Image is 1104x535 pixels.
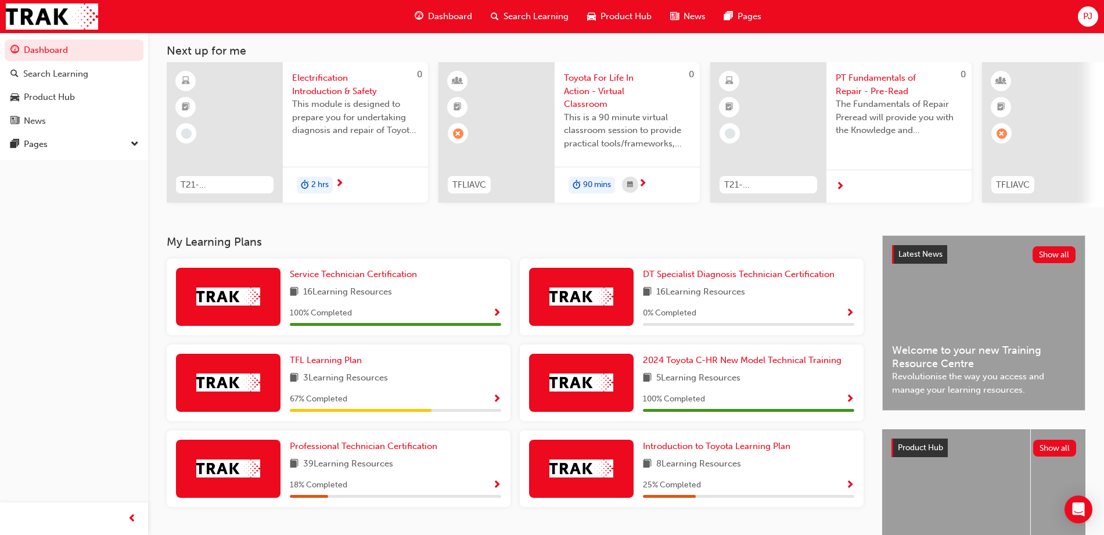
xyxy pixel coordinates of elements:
span: PJ [1083,10,1092,23]
a: pages-iconPages [715,5,771,28]
button: Show Progress [492,392,501,407]
span: booktick-icon [725,100,733,115]
span: Welcome to your new Training Resource Centre [892,344,1076,370]
span: T21-FOD_HVIS_PREREQ [181,178,269,192]
span: 3 Learning Resources [303,371,388,386]
img: Trak [196,459,260,477]
span: book-icon [290,285,299,300]
span: The Fundamentals of Repair Preread will provide you with the Knowledge and Understanding to succe... [836,98,962,137]
button: Pages [5,134,143,155]
span: PT Fundamentals of Repair - Pre-Read [836,71,962,98]
span: Show Progress [492,480,501,491]
span: Pages [738,10,761,23]
a: Service Technician Certification [290,268,422,281]
a: Product HubShow all [891,439,1076,457]
span: Introduction to Toyota Learning Plan [643,441,790,451]
span: learningResourceType_INSTRUCTOR_LED-icon [997,74,1005,89]
span: Show Progress [846,480,854,491]
img: Trak [549,374,613,392]
button: Show Progress [492,478,501,493]
div: Search Learning [23,67,88,81]
span: book-icon [643,457,652,472]
span: 90 mins [583,178,611,192]
button: DashboardSearch LearningProduct HubNews [5,37,143,134]
span: search-icon [491,9,499,24]
span: booktick-icon [454,100,462,115]
span: Revolutionise the way you access and manage your learning resources. [892,370,1076,396]
a: 0TFLIAVCToyota For Life In Action - Virtual ClassroomThis is a 90 minute virtual classroom sessio... [438,62,700,203]
a: DT Specialist Diagnosis Technician Certification [643,268,839,281]
span: down-icon [131,137,139,152]
span: Show Progress [846,394,854,405]
span: News [684,10,706,23]
a: 0T21-FOD_HVIS_PREREQElectrification Introduction & SafetyThis module is designed to prepare you f... [167,62,428,203]
img: Trak [549,288,613,306]
span: 2024 Toyota C-HR New Model Technical Training [643,355,842,365]
span: 39 Learning Resources [303,457,393,472]
span: This module is designed to prepare you for undertaking diagnosis and repair of Toyota & Lexus Ele... [292,98,419,137]
span: Latest News [898,249,943,259]
span: learningResourceType_INSTRUCTOR_LED-icon [454,74,462,89]
a: News [5,110,143,132]
span: 25 % Completed [643,479,701,492]
button: Show Progress [846,478,854,493]
span: Show Progress [846,308,854,319]
span: book-icon [643,285,652,300]
span: 100 % Completed [290,307,352,320]
span: car-icon [587,9,596,24]
a: TFL Learning Plan [290,354,366,367]
a: Latest NewsShow all [892,245,1076,264]
span: learningRecordVerb_ABSENT-icon [997,128,1007,139]
span: 0 [961,69,966,80]
a: Latest NewsShow allWelcome to your new Training Resource CentreRevolutionise the way you access a... [882,235,1085,411]
div: Product Hub [24,91,75,104]
span: 5 Learning Resources [656,371,740,386]
img: Trak [549,459,613,477]
span: book-icon [290,371,299,386]
span: car-icon [10,92,19,103]
a: guage-iconDashboard [405,5,481,28]
a: Dashboard [5,40,143,61]
span: Show Progress [492,394,501,405]
span: DT Specialist Diagnosis Technician Certification [643,269,835,279]
span: T21-PTFOR_PRE_READ [724,178,812,192]
span: Show Progress [492,308,501,319]
span: learningResourceType_ELEARNING-icon [725,74,733,89]
span: learningRecordVerb_ABSENT-icon [453,128,463,139]
span: 8 Learning Resources [656,457,741,472]
span: next-icon [638,179,647,189]
span: next-icon [335,179,344,189]
span: Search Learning [504,10,569,23]
span: guage-icon [415,9,423,24]
span: Dashboard [428,10,472,23]
span: This is a 90 minute virtual classroom session to provide practical tools/frameworks, behaviours a... [564,111,691,150]
span: learningRecordVerb_NONE-icon [725,128,735,139]
span: book-icon [290,457,299,472]
a: Search Learning [5,63,143,85]
span: TFLIAVC [996,178,1030,192]
span: 18 % Completed [290,479,347,492]
div: Pages [24,138,48,151]
span: search-icon [10,69,19,80]
a: news-iconNews [661,5,715,28]
span: news-icon [10,116,19,127]
span: 0 % Completed [643,307,696,320]
span: 0 [689,69,694,80]
h3: My Learning Plans [167,235,864,249]
span: 100 % Completed [643,393,705,406]
img: Trak [6,3,98,30]
img: Trak [196,374,260,392]
div: News [24,114,46,128]
span: 2 hrs [311,178,329,192]
a: car-iconProduct Hub [578,5,661,28]
span: calendar-icon [627,178,633,192]
span: next-icon [836,182,844,192]
span: booktick-icon [182,100,190,115]
span: duration-icon [301,178,309,193]
span: 16 Learning Resources [656,285,745,300]
span: 67 % Completed [290,393,347,406]
a: Introduction to Toyota Learning Plan [643,440,795,453]
span: 16 Learning Resources [303,285,392,300]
